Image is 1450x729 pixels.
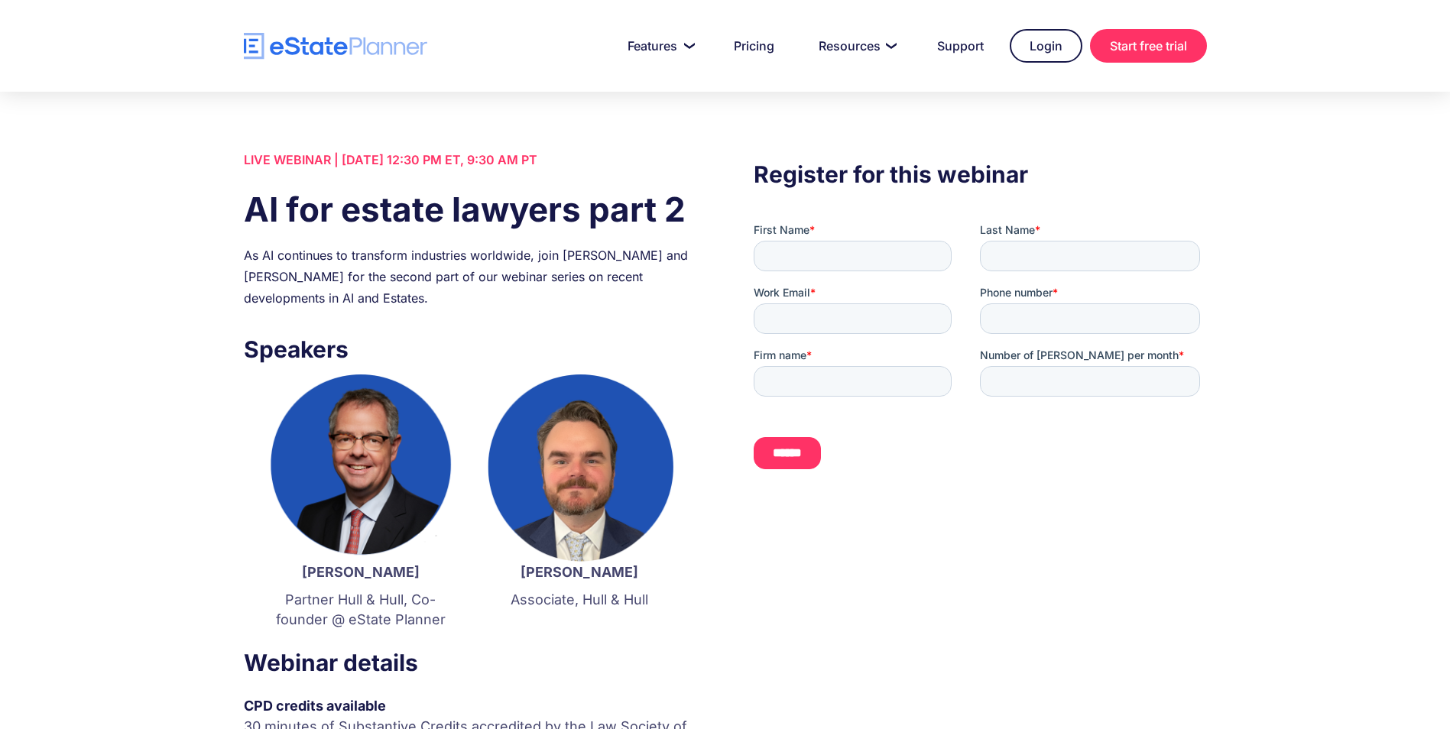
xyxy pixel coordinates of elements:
h3: Webinar details [244,645,696,680]
a: Support [919,31,1002,61]
p: Partner Hull & Hull, Co-founder @ eState Planner [267,590,455,630]
a: Login [1010,29,1082,63]
a: Resources [800,31,911,61]
a: Start free trial [1090,29,1207,63]
h3: Register for this webinar [754,157,1206,192]
strong: [PERSON_NAME] [302,564,420,580]
strong: [PERSON_NAME] [521,564,638,580]
div: LIVE WEBINAR | [DATE] 12:30 PM ET, 9:30 AM PT [244,149,696,170]
div: As AI continues to transform industries worldwide, join [PERSON_NAME] and [PERSON_NAME] for the s... [244,245,696,309]
strong: CPD credits available [244,698,386,714]
a: Features [609,31,708,61]
p: Associate, Hull & Hull [485,590,673,610]
iframe: Form 0 [754,222,1206,482]
h3: Speakers [244,332,696,367]
a: home [244,33,427,60]
a: Pricing [715,31,793,61]
h1: AI for estate lawyers part 2 [244,186,696,233]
